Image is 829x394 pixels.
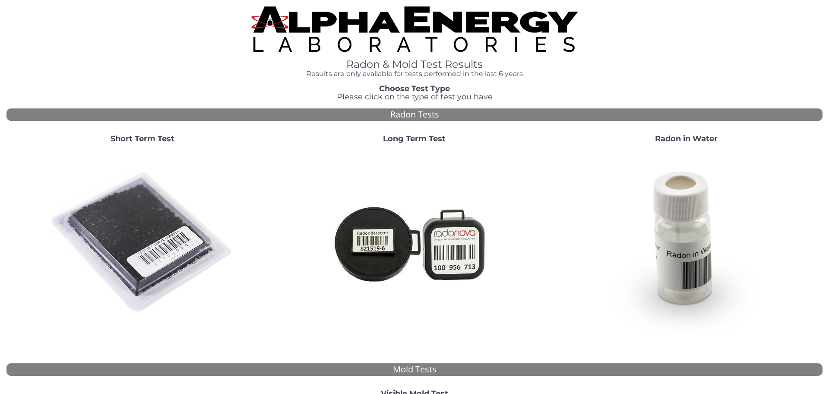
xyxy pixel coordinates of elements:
[655,134,718,143] strong: Radon in Water
[251,70,578,78] h4: Results are only available for tests performed in the last 6 years
[251,6,578,52] img: TightCrop.jpg
[594,150,779,336] img: RadoninWater.jpg
[50,150,235,336] img: ShortTerm.jpg
[337,92,493,102] span: Please click on the type of test you have
[383,134,446,143] strong: Long Term Test
[6,363,823,376] div: Mold Tests
[251,59,578,70] h1: Radon & Mold Test Results
[111,134,174,143] strong: Short Term Test
[6,108,823,121] div: Radon Tests
[379,84,450,93] strong: Choose Test Type
[322,150,507,336] img: Radtrak2vsRadtrak3.jpg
